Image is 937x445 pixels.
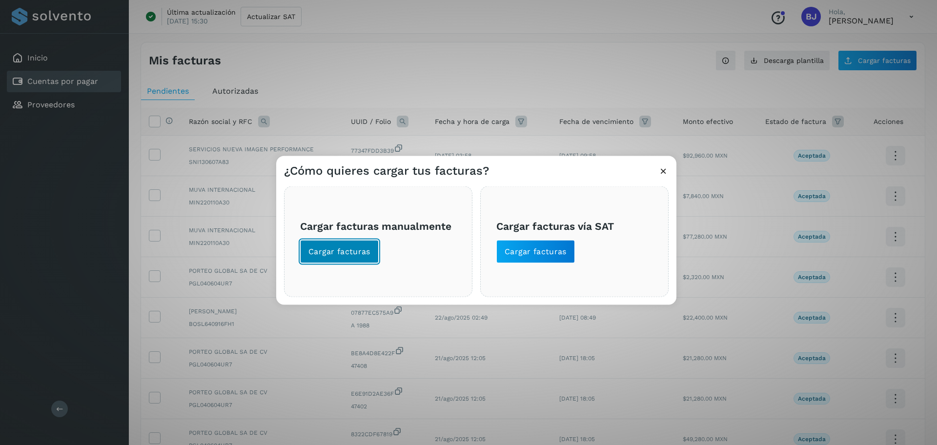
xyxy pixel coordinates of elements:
h3: Cargar facturas vía SAT [496,220,652,232]
span: Cargar facturas [505,246,567,257]
button: Cargar facturas [300,240,379,263]
h3: Cargar facturas manualmente [300,220,456,232]
h3: ¿Cómo quieres cargar tus facturas? [284,164,489,178]
span: Cargar facturas [308,246,370,257]
button: Cargar facturas [496,240,575,263]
